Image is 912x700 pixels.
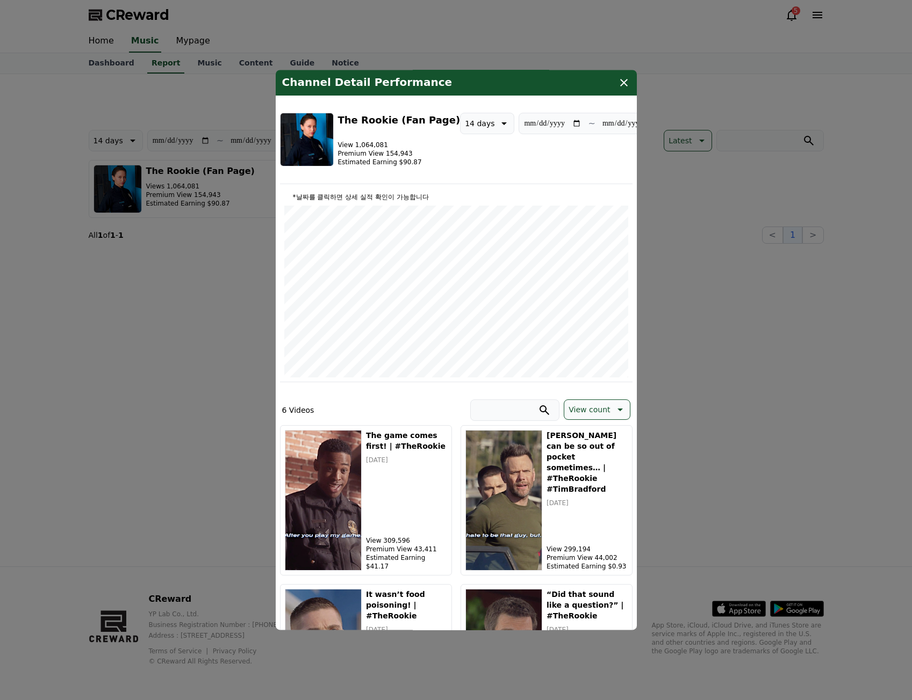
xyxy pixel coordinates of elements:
button: 14 days [460,113,514,134]
p: View 309,596 [366,536,447,545]
h5: It wasn’t food poisoning! | #TheRookie [366,589,447,621]
p: [DATE] [547,625,627,634]
p: [DATE] [366,625,447,634]
h3: The Rookie (Fan Page) [338,113,461,128]
p: View 299,194 [547,545,627,553]
span: Settings [159,356,185,365]
p: *날짜를 클릭하면 상세 실적 확인이 가능합니다 [284,193,628,201]
span: Home [27,356,46,365]
p: View count [569,402,610,417]
h5: [PERSON_NAME] can be so out of pocket sometimes… | #TheRookie #TimBradford [547,430,627,494]
img: The Rookie (Fan Page) [280,113,334,166]
p: [DATE] [366,456,447,464]
p: Estimated Earning $41.17 [366,553,447,571]
p: Premium View 154,943 [338,149,461,158]
p: Premium View 44,002 [547,553,627,562]
p: Premium View 43,411 [366,545,447,553]
p: 6 Videos [282,405,314,415]
p: [DATE] [547,499,627,507]
button: View count [564,399,630,420]
div: modal [276,70,637,630]
p: Estimated Earning $0.93 [547,562,627,571]
a: Settings [139,340,206,367]
button: Tim can be so out of pocket sometimes… | #TheRookie #TimBradford [PERSON_NAME] can be so out of p... [461,425,633,575]
img: The game comes first! | #TheRookie [285,430,362,571]
p: 14 days [465,116,494,131]
h5: “Did that sound like a question?” | #TheRookie [547,589,627,621]
h4: Channel Detail Performance [282,76,453,89]
a: Home [3,340,71,367]
p: Estimated Earning $90.87 [338,158,461,166]
p: ~ [588,117,595,130]
span: Messages [89,357,121,366]
img: Tim can be so out of pocket sometimes… | #TheRookie #TimBradford [465,430,543,571]
button: The game comes first! | #TheRookie The game comes first! | #TheRookie [DATE] View 309,596 Premium... [280,425,452,575]
h5: The game comes first! | #TheRookie [366,430,447,451]
p: View 1,064,081 [338,141,461,149]
a: Messages [71,340,139,367]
